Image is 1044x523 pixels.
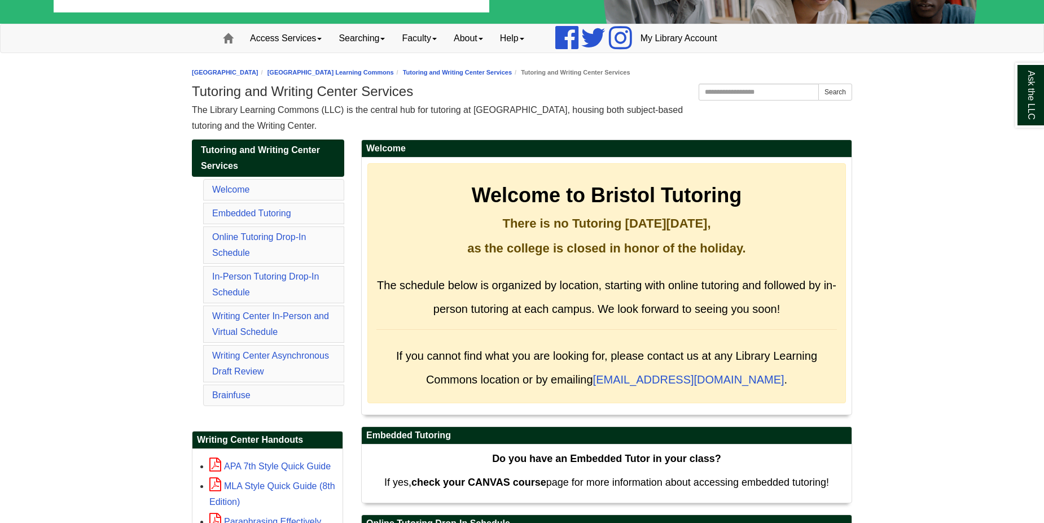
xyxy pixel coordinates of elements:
a: Access Services [242,24,330,53]
a: Writing Center Asynchronous Draft Review [212,351,329,376]
a: Welcome [212,185,249,194]
a: My Library Account [632,24,726,53]
span: If you cannot find what you are looking for, please contact us at any Library Learning Commons lo... [396,350,817,386]
a: Tutoring and Writing Center Services [403,69,512,76]
strong: Welcome to Bristol Tutoring [472,184,742,207]
a: Brainfuse [212,390,251,400]
strong: check your CANVAS course [411,477,546,488]
span: The schedule below is organized by location, starting with online tutoring and followed by in-per... [377,279,836,315]
h2: Welcome [362,140,852,158]
a: In-Person Tutoring Drop-In Schedule [212,272,319,297]
li: Tutoring and Writing Center Services [512,67,630,78]
strong: as the college is closed in honor of the holiday. [467,241,745,255]
a: Tutoring and Writing Center Services [192,140,344,177]
h2: Embedded Tutoring [362,427,852,444]
a: Faculty [393,24,445,53]
a: Embedded Tutoring [212,208,291,218]
a: Writing Center In-Person and Virtual Schedule [212,311,329,337]
a: Help [492,24,533,53]
a: [EMAIL_ADDRESS][DOMAIN_NAME] [593,373,784,386]
button: Search [818,84,852,101]
span: The Library Learning Commons (LLC) is the central hub for tutoring at [GEOGRAPHIC_DATA], housing ... [192,105,683,130]
span: If yes, page for more information about accessing embedded tutoring! [384,477,829,488]
a: MLA Style Quick Guide (8th Edition) [209,481,335,507]
a: Online Tutoring Drop-In Schedule [212,232,306,258]
a: Searching [330,24,393,53]
h1: Tutoring and Writing Center Services [192,84,852,99]
nav: breadcrumb [192,67,852,78]
a: [GEOGRAPHIC_DATA] [192,69,258,76]
a: [GEOGRAPHIC_DATA] Learning Commons [267,69,394,76]
span: Tutoring and Writing Center Services [201,145,320,171]
strong: There is no Tutoring [DATE][DATE], [502,216,710,230]
a: About [445,24,492,53]
strong: Do you have an Embedded Tutor in your class? [492,453,721,464]
h2: Writing Center Handouts [192,432,343,449]
a: APA 7th Style Quick Guide [209,461,331,471]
